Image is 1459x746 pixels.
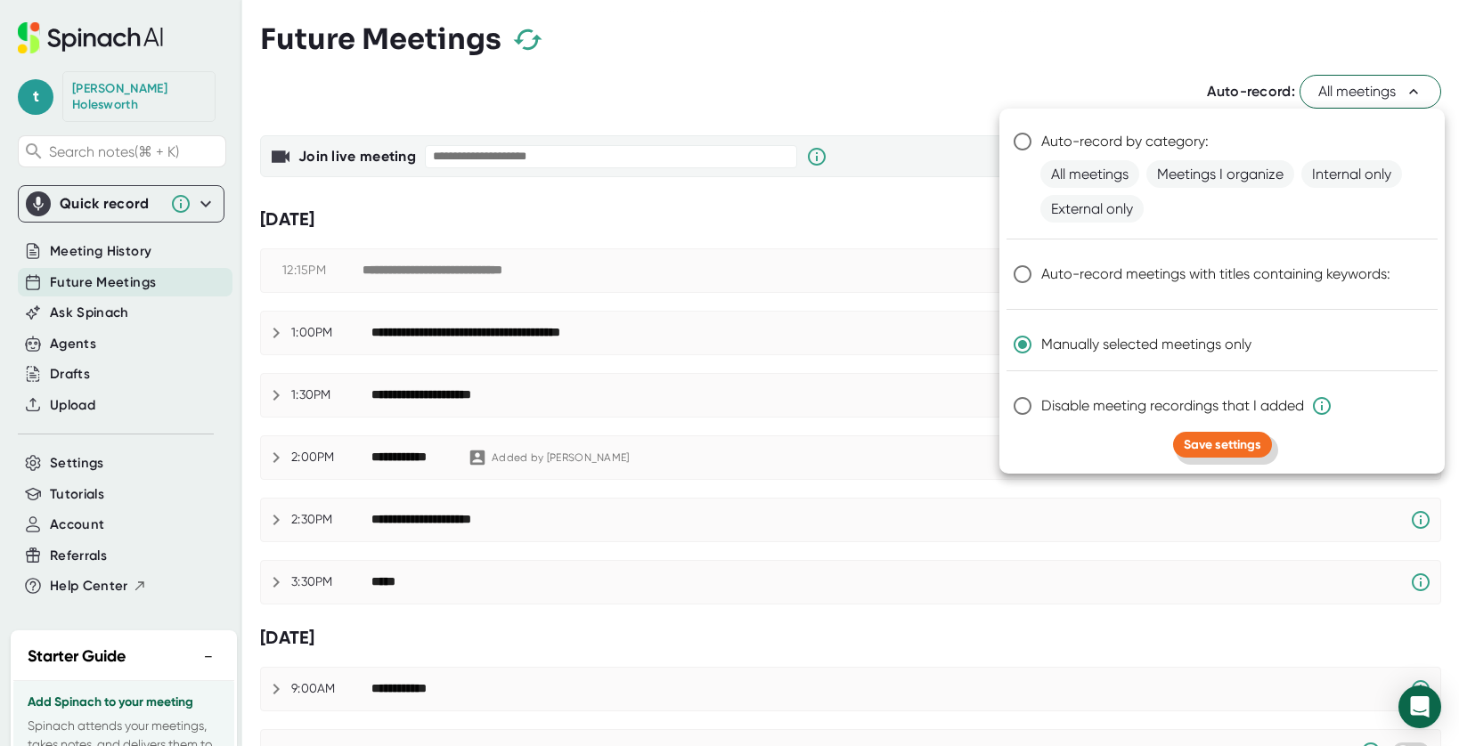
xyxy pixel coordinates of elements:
[1398,685,1441,728] div: Open Intercom Messenger
[1040,160,1139,188] span: All meetings
[1041,264,1390,285] span: Auto-record meetings with titles containing keywords:
[1301,160,1402,188] span: Internal only
[1041,334,1251,355] span: Manually selected meetings only
[1173,432,1272,458] button: Save settings
[1040,195,1144,223] span: External only
[1146,160,1294,188] span: Meetings I organize
[1184,437,1261,452] span: Save settings
[1041,131,1209,152] span: Auto-record by category:
[1041,395,1333,417] span: Disable meeting recordings that I added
